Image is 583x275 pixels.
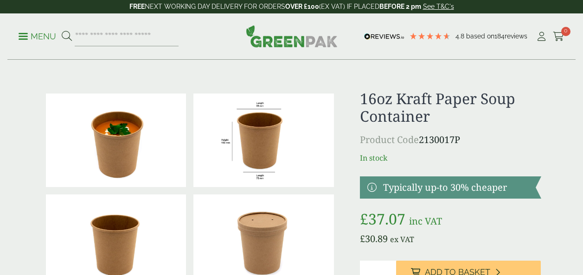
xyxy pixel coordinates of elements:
[455,32,466,40] span: 4.8
[19,31,56,42] p: Menu
[193,94,334,187] img: Kraft_container16oz
[364,33,404,40] img: REVIEWS.io
[360,232,365,245] span: £
[466,32,494,40] span: Based on
[285,3,319,10] strong: OVER £100
[19,31,56,40] a: Menu
[360,209,368,229] span: £
[129,3,145,10] strong: FREE
[553,30,564,44] a: 0
[360,232,388,245] bdi: 30.89
[409,32,451,40] div: 4.79 Stars
[360,133,419,146] span: Product Code
[561,27,570,36] span: 0
[246,25,338,47] img: GreenPak Supplies
[46,94,186,187] img: Kraft 16oz With Soup
[505,32,527,40] span: reviews
[360,133,541,147] p: 2130017P
[423,3,454,10] a: See T&C's
[379,3,421,10] strong: BEFORE 2 pm
[409,215,442,227] span: inc VAT
[553,32,564,41] i: Cart
[536,32,547,41] i: My Account
[360,152,541,163] p: In stock
[390,234,414,244] span: ex VAT
[494,32,505,40] span: 184
[360,209,405,229] bdi: 37.07
[360,90,541,125] h1: 16oz Kraft Paper Soup Container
